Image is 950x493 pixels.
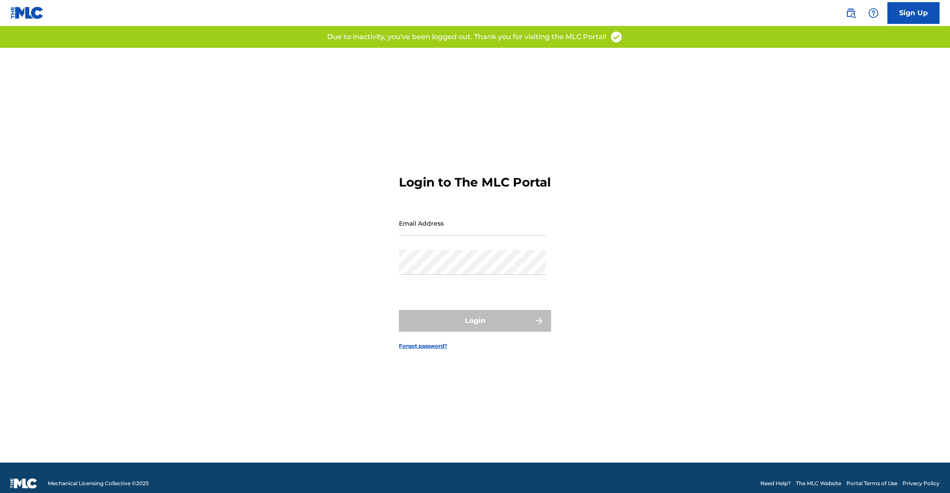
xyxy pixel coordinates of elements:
a: Public Search [842,4,860,22]
p: Due to inactivity, you've been logged out. Thank you for visiting the MLC Portal! [327,32,606,42]
img: help [868,8,879,18]
a: Sign Up [887,2,940,24]
a: Need Help? [760,480,791,487]
a: Portal Terms of Use [846,480,897,487]
div: Help [865,4,882,22]
img: MLC Logo [10,7,44,19]
h3: Login to The MLC Portal [399,175,551,190]
a: The MLC Website [796,480,841,487]
a: Privacy Policy [903,480,940,487]
img: logo [10,478,37,489]
img: access [610,30,623,43]
span: Mechanical Licensing Collective © 2025 [48,480,149,487]
a: Forgot password? [399,342,447,350]
img: search [846,8,856,18]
